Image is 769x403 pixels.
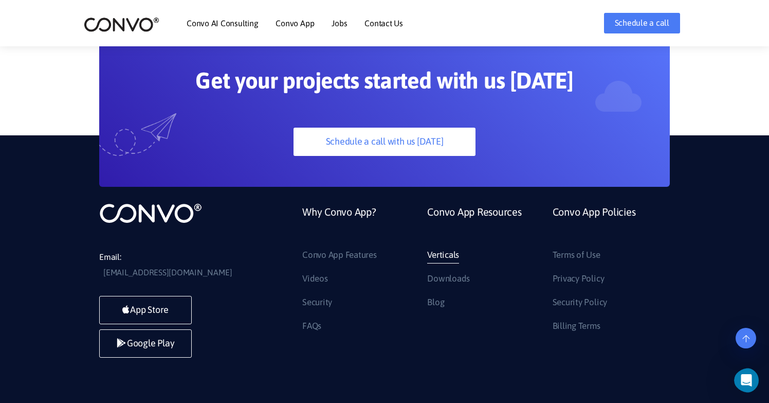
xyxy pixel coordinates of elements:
[553,318,600,335] a: Billing Terms
[84,16,159,32] img: logo_2.png
[295,202,670,341] div: Footer
[553,202,636,247] a: Convo App Policies
[364,19,403,27] a: Contact Us
[99,202,202,224] img: logo_not_found
[427,294,444,311] a: Blog
[332,19,347,27] a: Jobs
[604,13,680,33] a: Schedule a call
[553,247,600,264] a: Terms of Use
[734,368,766,393] iframe: Intercom live chat
[302,318,321,335] a: FAQs
[427,202,521,247] a: Convo App Resources
[276,19,314,27] a: Convo App
[148,67,621,102] h2: Get your projects started with us [DATE]
[187,19,258,27] a: Convo AI Consulting
[553,294,607,311] a: Security Policy
[294,128,475,156] a: Schedule a call with us [DATE]
[427,247,459,264] a: Verticals
[302,294,332,311] a: Security
[302,247,377,264] a: Convo App Features
[99,329,192,358] a: Google Play
[302,271,328,287] a: Videos
[553,271,605,287] a: Privacy Policy
[302,202,376,247] a: Why Convo App?
[103,265,232,281] a: [EMAIL_ADDRESS][DOMAIN_NAME]
[427,271,470,287] a: Downloads
[99,296,192,324] a: App Store
[99,250,253,281] li: Email:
